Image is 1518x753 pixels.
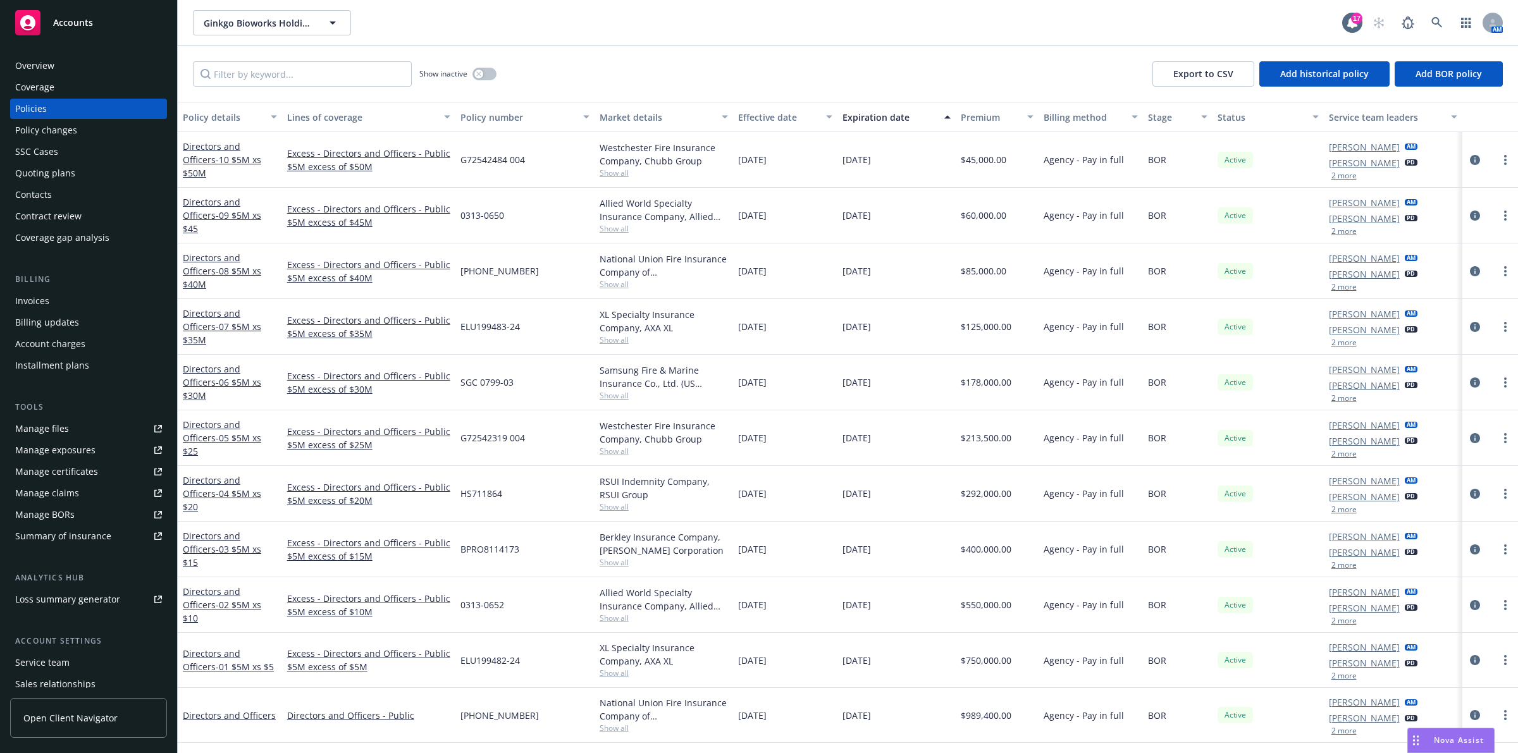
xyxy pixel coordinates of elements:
[738,209,767,222] span: [DATE]
[10,56,167,76] a: Overview
[15,589,120,609] div: Loss summary generator
[1148,598,1166,611] span: BOR
[1148,654,1166,667] span: BOR
[961,431,1011,444] span: $213,500.00
[1259,61,1390,87] button: Add historical policy
[10,120,167,140] a: Policy changes
[287,314,450,340] a: Excess - Directors and Officers - Public $5M excess of $35M
[460,431,525,444] span: G72542319 004
[961,654,1011,667] span: $750,000.00
[1148,209,1166,222] span: BOR
[10,505,167,525] a: Manage BORs
[183,709,276,721] a: Directors and Officers
[178,102,282,132] button: Policy details
[282,102,455,132] button: Lines of coverage
[961,264,1006,278] span: $85,000.00
[183,140,261,179] a: Directors and Officers
[15,185,52,205] div: Contacts
[600,364,729,390] div: Samsung Fire & Marine Insurance Co., Ltd. (US Branch), Canopius Group Limited
[1044,376,1124,389] span: Agency - Pay in full
[956,102,1039,132] button: Premium
[1331,506,1357,513] button: 2 more
[10,5,167,40] a: Accounts
[961,320,1011,333] span: $125,000.00
[10,674,167,694] a: Sales relationships
[738,598,767,611] span: [DATE]
[595,102,734,132] button: Market details
[460,153,525,166] span: G72542484 004
[738,431,767,444] span: [DATE]
[842,264,871,278] span: [DATE]
[738,487,767,500] span: [DATE]
[10,228,167,248] a: Coverage gap analysis
[10,163,167,183] a: Quoting plans
[15,120,77,140] div: Policy changes
[15,440,96,460] div: Manage exposures
[1223,154,1248,166] span: Active
[1143,102,1213,132] button: Stage
[460,487,502,500] span: HS711864
[419,68,467,79] span: Show inactive
[1331,672,1357,680] button: 2 more
[600,141,729,168] div: Westchester Fire Insurance Company, Chubb Group
[842,487,871,500] span: [DATE]
[842,709,871,722] span: [DATE]
[1044,264,1124,278] span: Agency - Pay in full
[1498,152,1513,168] a: more
[1148,487,1166,500] span: BOR
[1329,111,1444,124] div: Service team leaders
[15,163,75,183] div: Quoting plans
[1280,68,1369,80] span: Add historical policy
[193,10,351,35] button: Ginkgo Bioworks Holdings, Inc.
[10,440,167,460] span: Manage exposures
[600,308,729,334] div: XL Specialty Insurance Company, AXA XL
[1329,252,1400,265] a: [PERSON_NAME]
[183,363,261,401] a: Directors and Officers
[1331,228,1357,235] button: 2 more
[738,542,767,556] span: [DATE]
[738,654,767,667] span: [DATE]
[183,530,261,568] a: Directors and Officers
[842,111,937,124] div: Expiration date
[1498,431,1513,446] a: more
[600,111,715,124] div: Market details
[600,501,729,512] span: Show all
[10,635,167,647] div: Account settings
[1329,379,1400,392] a: [PERSON_NAME]
[1148,542,1166,556] span: BOR
[1223,709,1248,721] span: Active
[1044,111,1124,124] div: Billing method
[1329,419,1400,432] a: [PERSON_NAME]
[842,153,871,166] span: [DATE]
[10,185,167,205] a: Contacts
[15,419,69,439] div: Manage files
[1152,61,1254,87] button: Export to CSV
[287,709,450,722] a: Directors and Officers - Public
[183,647,274,673] a: Directors and Officers
[10,526,167,546] a: Summary of insurance
[842,376,871,389] span: [DATE]
[287,481,450,507] a: Excess - Directors and Officers - Public $5M excess of $20M
[287,258,450,285] a: Excess - Directors and Officers - Public $5M excess of $40M
[1351,13,1362,24] div: 17
[460,598,504,611] span: 0313-0652
[10,462,167,482] a: Manage certificates
[1044,431,1124,444] span: Agency - Pay in full
[961,209,1006,222] span: $60,000.00
[1223,266,1248,277] span: Active
[460,209,504,222] span: 0313-0650
[1467,375,1483,390] a: circleInformation
[1148,320,1166,333] span: BOR
[1498,542,1513,557] a: more
[600,168,729,178] span: Show all
[1331,617,1357,625] button: 2 more
[738,153,767,166] span: [DATE]
[961,111,1020,124] div: Premium
[600,557,729,568] span: Show all
[1395,10,1421,35] a: Report a Bug
[1424,10,1450,35] a: Search
[287,111,436,124] div: Lines of coverage
[1329,530,1400,543] a: [PERSON_NAME]
[1408,728,1424,752] div: Drag to move
[733,102,837,132] button: Effective date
